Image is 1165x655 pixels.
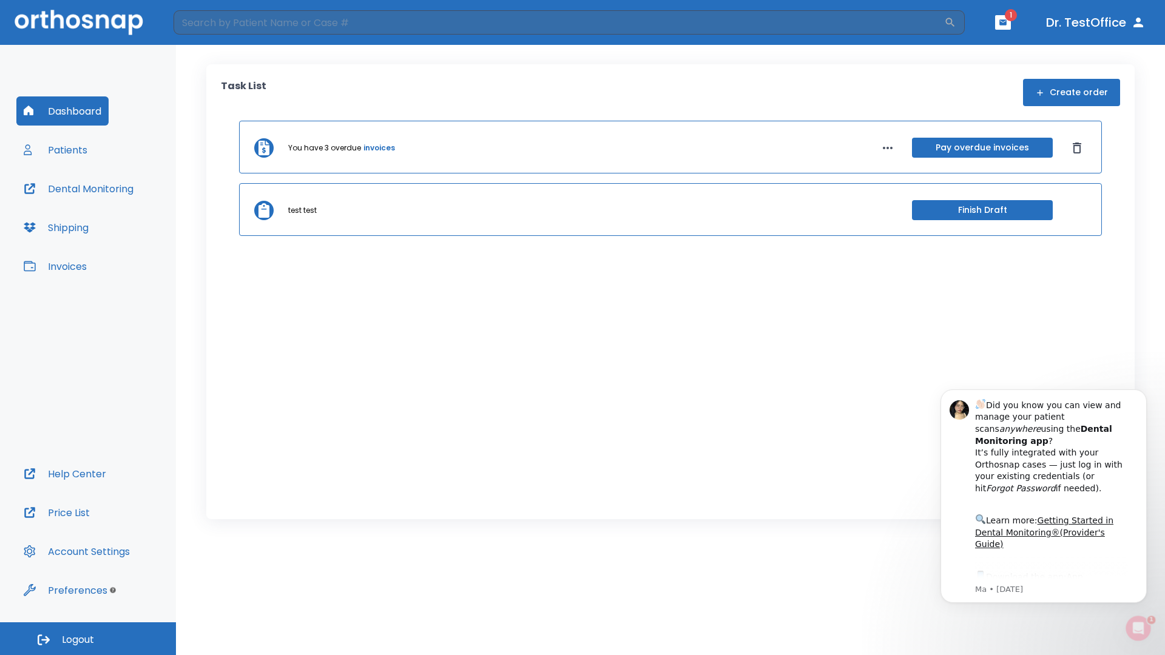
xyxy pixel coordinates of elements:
button: Pay overdue invoices [912,138,1053,158]
span: Logout [62,633,94,647]
button: Dashboard [16,96,109,126]
input: Search by Patient Name or Case # [174,10,944,35]
button: Account Settings [16,537,137,566]
p: You have 3 overdue [288,143,361,153]
div: Download the app: | ​ Let us know if you need help getting started! [53,198,206,260]
span: 1 [1149,614,1158,623]
button: Dismiss [1067,138,1087,158]
button: Dismiss notification [206,26,215,36]
button: Invoices [16,252,94,281]
a: invoices [363,143,395,153]
img: Orthosnap [15,10,143,35]
span: 1 [1005,9,1017,21]
button: Help Center [16,459,113,488]
iframe: Intercom notifications message [922,371,1165,622]
button: Preferences [16,576,115,605]
button: Finish Draft [912,200,1053,220]
button: Patients [16,135,95,164]
p: test test [288,205,317,216]
button: Price List [16,498,97,527]
p: Task List [221,79,266,106]
p: Message from Ma, sent 1w ago [53,213,206,224]
iframe: Intercom live chat [1124,614,1153,643]
button: Shipping [16,213,96,242]
button: Dental Monitoring [16,174,141,203]
div: Tooltip anchor [107,585,118,596]
button: Dr. TestOffice [1041,12,1150,33]
a: App Store [53,201,161,223]
button: Create order [1023,79,1120,106]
